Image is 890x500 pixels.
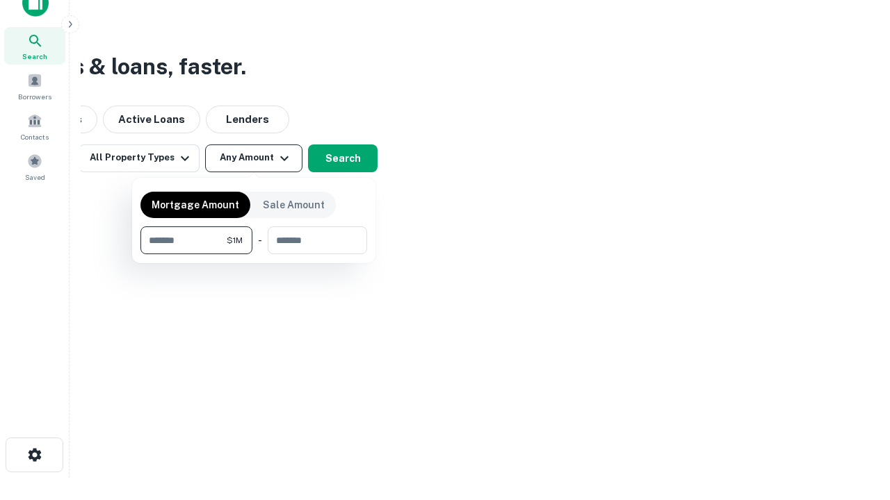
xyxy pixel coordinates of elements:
[258,226,262,254] div: -
[152,197,239,212] p: Mortgage Amount
[227,234,243,247] span: $1M
[820,389,890,456] iframe: Chat Widget
[263,197,325,212] p: Sale Amount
